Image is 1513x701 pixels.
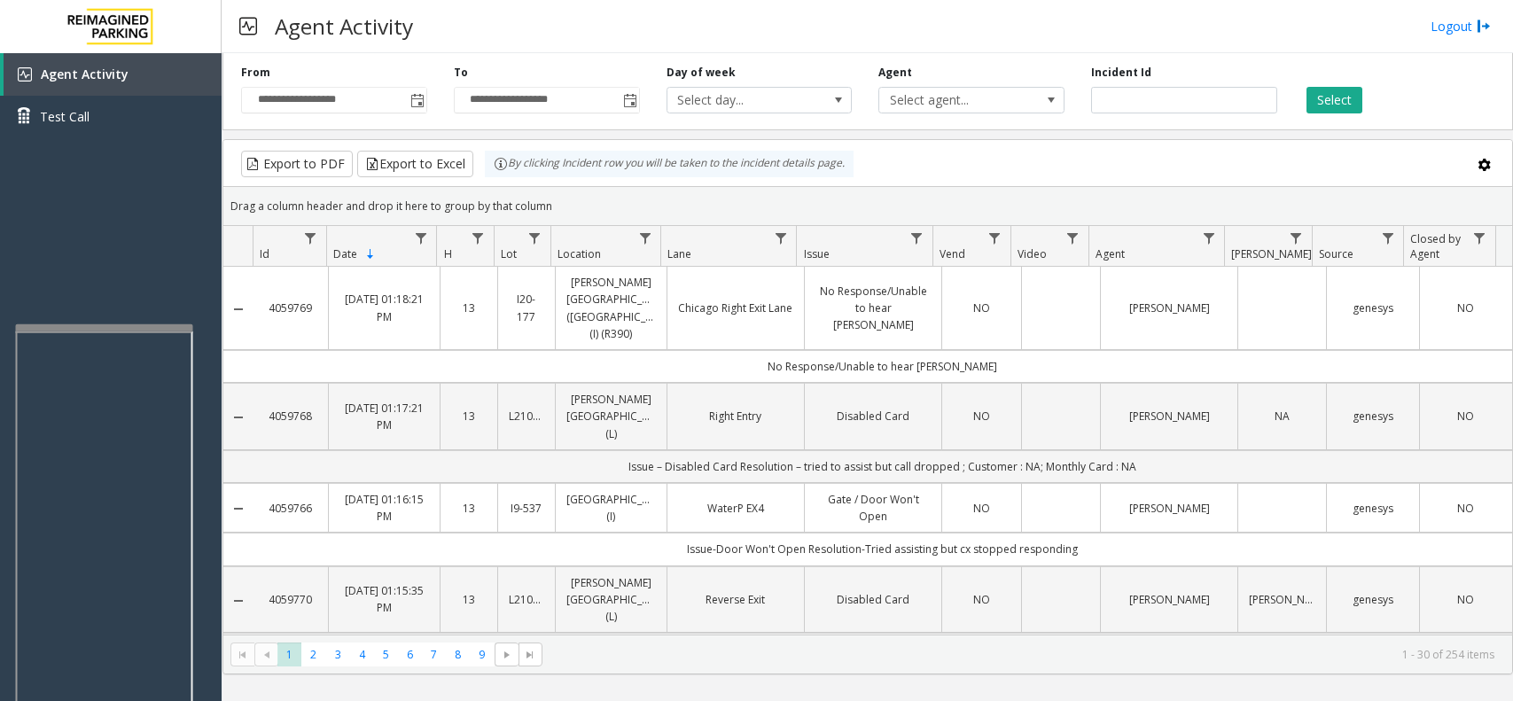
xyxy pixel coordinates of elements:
span: Lot [501,246,517,261]
span: [PERSON_NAME] [1231,246,1312,261]
a: Date Filter Menu [409,226,433,250]
button: Export to Excel [357,151,473,177]
a: Chicago Right Exit Lane [678,300,793,316]
a: Reverse Exit [678,591,793,608]
a: 4059766 [264,500,317,517]
button: Export to PDF [241,151,353,177]
a: No Response/Unable to hear [PERSON_NAME] [815,283,931,334]
span: Page 2 [301,643,325,666]
a: [PERSON_NAME][GEOGRAPHIC_DATA] (L) [566,391,656,442]
a: NO [1431,500,1501,517]
a: Collapse Details [223,410,253,424]
button: Select [1306,87,1362,113]
td: No Response/Unable to hear [PERSON_NAME] [253,350,1512,383]
a: 4059768 [264,408,317,424]
a: [DATE] 01:16:15 PM [339,491,429,525]
span: Go to the next page [500,648,514,662]
span: NO [973,501,990,516]
a: Id Filter Menu [299,226,323,250]
span: Date [333,246,357,261]
a: [PERSON_NAME][GEOGRAPHIC_DATA] ([GEOGRAPHIC_DATA]) (I) (R390) [566,274,656,342]
label: Incident Id [1091,65,1151,81]
span: Page 4 [350,643,374,666]
a: I9-537 [509,500,544,517]
a: Collapse Details [223,502,253,516]
a: 13 [451,300,487,316]
span: Page 1 [277,643,301,666]
a: Location Filter Menu [633,226,657,250]
span: NO [1457,409,1474,424]
a: Lot Filter Menu [523,226,547,250]
a: NO [953,300,1010,316]
span: Page 3 [326,643,350,666]
a: [PERSON_NAME] [1111,408,1227,424]
a: [PERSON_NAME] [1111,300,1227,316]
h3: Agent Activity [266,4,422,48]
a: Agent Filter Menu [1197,226,1221,250]
div: Drag a column header and drop it here to group by that column [223,191,1512,222]
a: [PERSON_NAME] [1249,591,1315,608]
span: H [444,246,452,261]
span: Go to the last page [523,648,537,662]
span: Location [558,246,601,261]
span: Go to the last page [519,643,542,667]
span: Test Call [40,107,90,126]
label: From [241,65,270,81]
a: [PERSON_NAME][GEOGRAPHIC_DATA] (L) [566,574,656,626]
a: NO [953,408,1010,424]
a: Collapse Details [223,302,253,316]
span: Select day... [667,88,815,113]
a: [DATE] 01:15:35 PM [339,582,429,616]
td: Issue -Disabled Card Resolution - checked details and gate vended ; Customer : [PERSON_NAME]; Mon... [253,633,1512,666]
span: Vend [940,246,965,261]
a: NO [953,500,1010,517]
span: Toggle popup [620,88,639,113]
a: Closed by Agent Filter Menu [1468,226,1492,250]
a: Source Filter Menu [1376,226,1400,250]
a: Logout [1431,17,1491,35]
span: NO [1457,592,1474,607]
div: By clicking Incident row you will be taken to the incident details page. [485,151,854,177]
img: 'icon' [18,67,32,82]
td: Issue-Door Won't Open Resolution-Tried assisting but cx stopped responding [253,533,1512,565]
a: genesys [1338,408,1408,424]
span: Select agent... [879,88,1026,113]
a: Vend Filter Menu [983,226,1007,250]
span: Toggle popup [407,88,426,113]
a: Parker Filter Menu [1284,226,1308,250]
label: Day of week [667,65,736,81]
span: NO [973,592,990,607]
span: NO [973,409,990,424]
span: Sortable [363,247,378,261]
a: 13 [451,591,487,608]
a: [PERSON_NAME] [1111,591,1227,608]
a: NO [1431,408,1501,424]
a: WaterP EX4 [678,500,793,517]
a: Collapse Details [223,594,253,608]
label: To [454,65,468,81]
a: NO [1431,591,1501,608]
label: Agent [878,65,912,81]
a: Video Filter Menu [1061,226,1085,250]
span: Page 6 [398,643,422,666]
span: NO [1457,300,1474,315]
span: Closed by Agent [1410,231,1461,261]
a: genesys [1338,500,1408,517]
span: Video [1018,246,1047,261]
a: NA [1249,408,1315,424]
span: Id [260,246,269,261]
span: NO [973,300,990,315]
a: L21093100 [509,591,544,608]
span: Page 9 [470,643,494,666]
div: Data table [223,226,1512,635]
span: Source [1319,246,1353,261]
a: 13 [451,408,487,424]
a: L21093100 [509,408,544,424]
a: Agent Activity [4,53,222,96]
a: [PERSON_NAME] [1111,500,1227,517]
span: Page 7 [422,643,446,666]
span: Agent [1096,246,1125,261]
td: Issue – Disabled Card Resolution – tried to assist but call dropped ; Customer : NA; Monthly Card... [253,450,1512,483]
span: Agent Activity [41,66,129,82]
span: NO [1457,501,1474,516]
